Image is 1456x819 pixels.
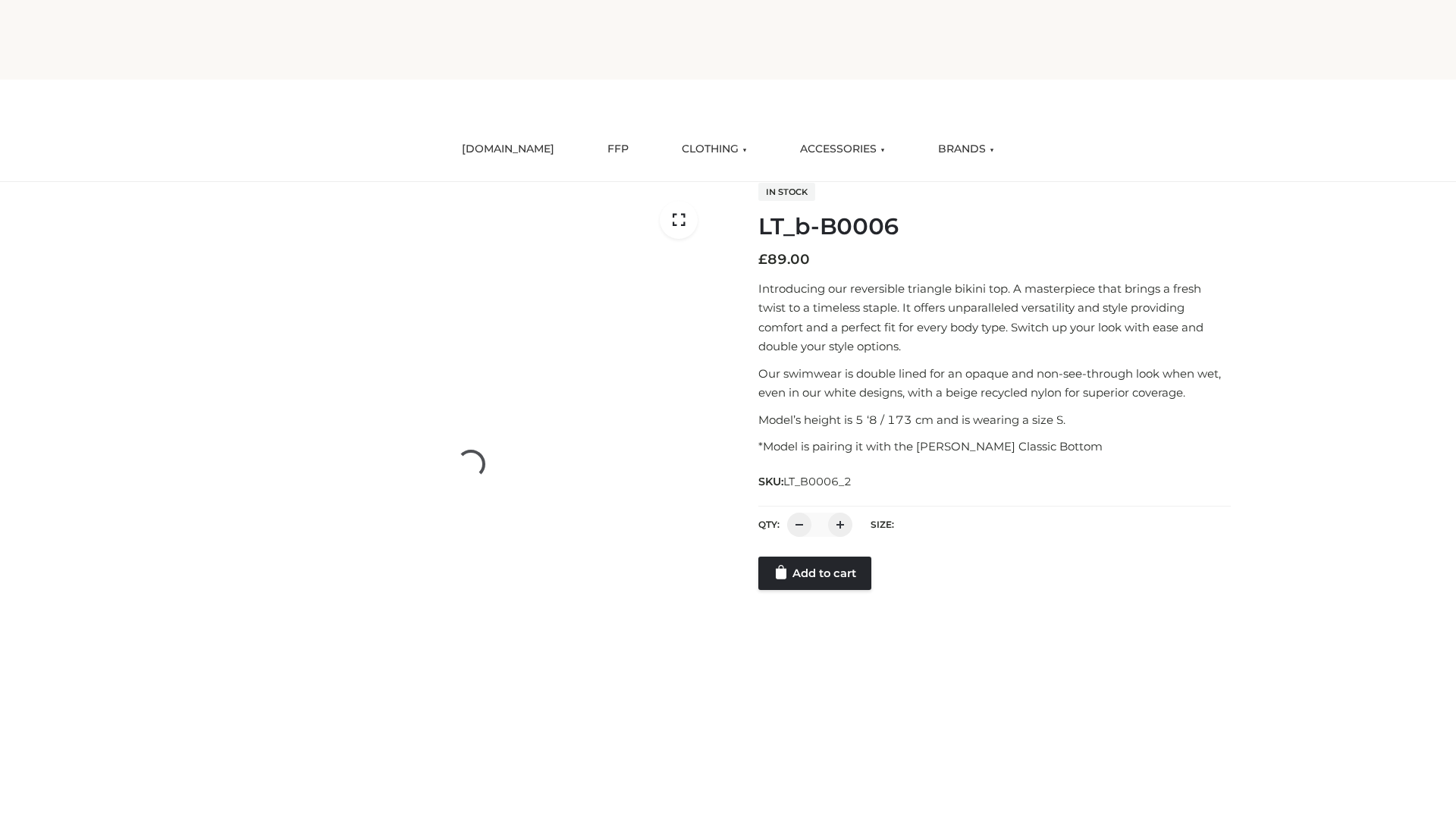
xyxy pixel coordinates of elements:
a: [DOMAIN_NAME] [450,133,566,166]
span: LT_B0006_2 [783,475,852,488]
h1: LT_b-B0006 [758,213,1231,240]
p: Model’s height is 5 ‘8 / 173 cm and is wearing a size S. [758,410,1231,430]
a: BRANDS [927,133,1006,166]
bdi: 89.00 [758,251,810,268]
label: QTY: [758,519,780,530]
a: FFP [596,133,640,166]
a: Add to cart [758,557,871,590]
span: SKU: [758,472,853,491]
p: Our swimwear is double lined for an opaque and non-see-through look when wet, even in our white d... [758,364,1231,403]
p: *Model is pairing it with the [PERSON_NAME] Classic Bottom [758,437,1231,457]
p: Introducing our reversible triangle bikini top. A masterpiece that brings a fresh twist to a time... [758,279,1231,356]
a: ACCESSORIES [789,133,896,166]
span: In stock [758,183,815,201]
span: £ [758,251,767,268]
a: CLOTHING [670,133,758,166]
label: Size: [871,519,894,530]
